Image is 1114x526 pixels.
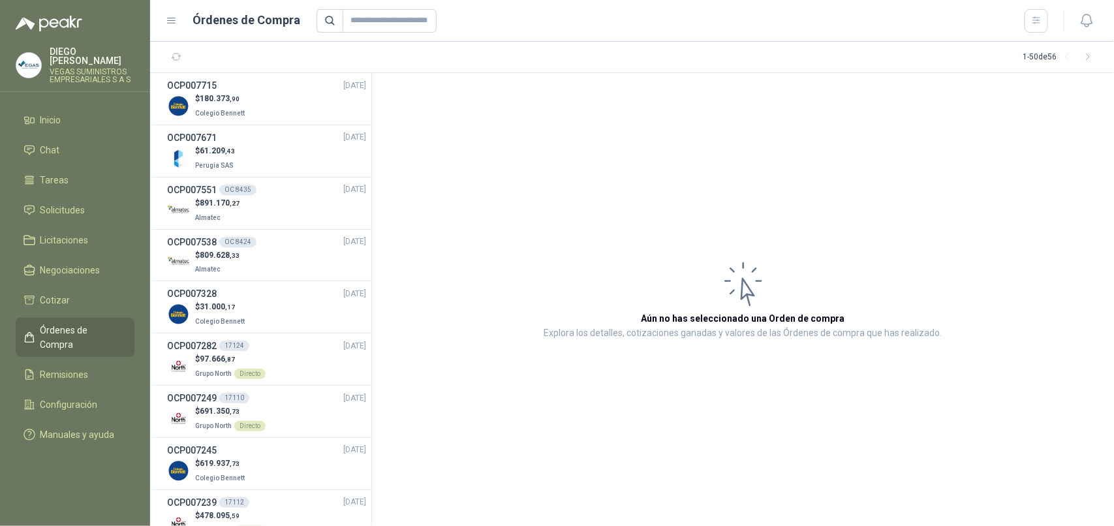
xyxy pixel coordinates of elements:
[343,131,366,144] span: [DATE]
[195,197,240,209] p: $
[195,370,232,377] span: Grupo North
[200,94,240,103] span: 180.373
[167,339,217,353] h3: OCP007282
[167,303,190,326] img: Company Logo
[195,422,232,429] span: Grupo North
[642,311,845,326] h3: Aún no has seleccionado una Orden de compra
[195,145,236,157] p: $
[167,459,190,482] img: Company Logo
[167,495,217,510] h3: OCP007239
[200,146,235,155] span: 61.209
[167,183,217,197] h3: OCP007551
[195,93,247,105] p: $
[230,460,240,467] span: ,73
[195,474,245,482] span: Colegio Bennett
[40,113,61,127] span: Inicio
[167,286,366,328] a: OCP007328[DATE] Company Logo$31.000,17Colegio Bennett
[16,198,134,223] a: Solicitudes
[50,68,134,84] p: VEGAS SUMINISTROS EMPRESARIALES S A S
[195,301,247,313] p: $
[16,16,82,31] img: Logo peakr
[200,459,240,468] span: 619.937
[167,147,190,170] img: Company Logo
[200,354,235,364] span: 97.666
[167,199,190,222] img: Company Logo
[40,397,98,412] span: Configuración
[219,237,256,247] div: OC 8424
[225,303,235,311] span: ,17
[167,235,366,276] a: OCP007538OC 8424[DATE] Company Logo$809.628,33Almatec
[16,318,134,357] a: Órdenes de Compra
[40,427,115,442] span: Manuales y ayuda
[167,131,217,145] h3: OCP007671
[40,263,101,277] span: Negociaciones
[343,183,366,196] span: [DATE]
[225,147,235,155] span: ,43
[200,251,240,260] span: 809.628
[219,393,249,403] div: 17110
[219,341,249,351] div: 17124
[167,131,366,172] a: OCP007671[DATE] Company Logo$61.209,43Perugia SAS
[16,53,41,78] img: Company Logo
[167,391,366,432] a: OCP00724917110[DATE] Company Logo$691.350,73Grupo NorthDirecto
[167,355,190,378] img: Company Logo
[40,233,89,247] span: Licitaciones
[16,362,134,387] a: Remisiones
[195,110,245,117] span: Colegio Bennett
[167,391,217,405] h3: OCP007249
[544,326,942,341] p: Explora los detalles, cotizaciones ganadas y valores de las Órdenes de compra que has realizado.
[40,203,85,217] span: Solicitudes
[230,252,240,259] span: ,33
[16,138,134,162] a: Chat
[50,47,134,65] p: DIEGO [PERSON_NAME]
[195,353,266,365] p: $
[16,228,134,253] a: Licitaciones
[343,340,366,352] span: [DATE]
[16,108,134,132] a: Inicio
[16,258,134,283] a: Negociaciones
[195,457,247,470] p: $
[167,443,366,484] a: OCP007245[DATE] Company Logo$619.937,73Colegio Bennett
[16,168,134,193] a: Tareas
[225,356,235,363] span: ,87
[230,512,240,519] span: ,59
[200,302,235,311] span: 31.000
[40,323,122,352] span: Órdenes de Compra
[195,214,221,221] span: Almatec
[343,496,366,508] span: [DATE]
[230,95,240,102] span: ,90
[16,422,134,447] a: Manuales y ayuda
[230,200,240,207] span: ,27
[343,444,366,456] span: [DATE]
[167,443,217,457] h3: OCP007245
[200,407,240,416] span: 691.350
[167,407,190,430] img: Company Logo
[193,11,301,29] h1: Órdenes de Compra
[167,286,217,301] h3: OCP007328
[343,392,366,405] span: [DATE]
[230,408,240,415] span: ,73
[167,235,217,249] h3: OCP007538
[167,78,366,119] a: OCP007715[DATE] Company Logo$180.373,90Colegio Bennett
[195,405,266,418] p: $
[40,367,89,382] span: Remisiones
[195,266,221,273] span: Almatec
[167,251,190,273] img: Company Logo
[167,183,366,224] a: OCP007551OC 8435[DATE] Company Logo$891.170,27Almatec
[234,369,266,379] div: Directo
[40,143,60,157] span: Chat
[343,288,366,300] span: [DATE]
[1023,47,1098,68] div: 1 - 50 de 56
[195,318,245,325] span: Colegio Bennett
[234,421,266,431] div: Directo
[343,236,366,248] span: [DATE]
[200,198,240,208] span: 891.170
[343,80,366,92] span: [DATE]
[167,78,217,93] h3: OCP007715
[195,510,266,522] p: $
[200,511,240,520] span: 478.095
[40,293,70,307] span: Cotizar
[16,288,134,313] a: Cotizar
[219,185,256,195] div: OC 8435
[219,497,249,508] div: 17112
